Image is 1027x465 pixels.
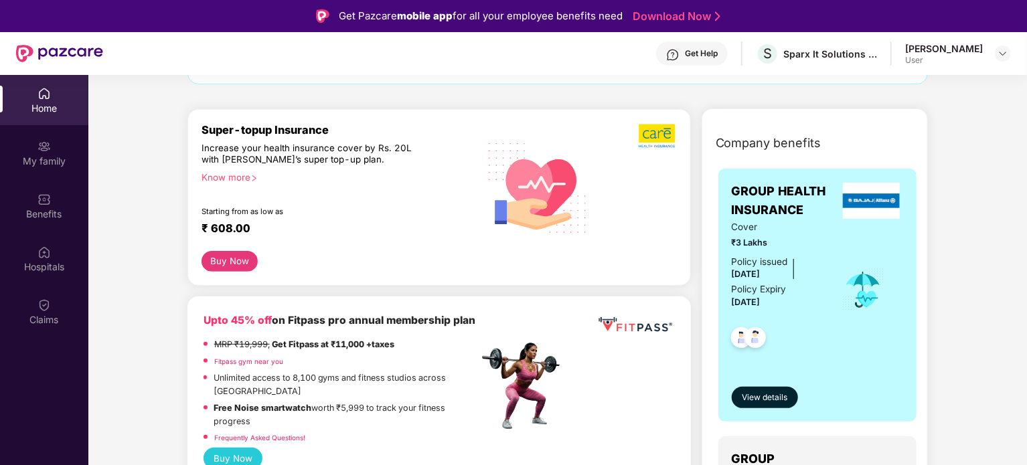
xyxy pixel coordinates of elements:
img: svg+xml;base64,PHN2ZyB4bWxucz0iaHR0cDovL3d3dy53My5vcmcvMjAwMC9zdmciIHhtbG5zOnhsaW5rPSJodHRwOi8vd3... [479,126,598,248]
img: Stroke [715,9,720,23]
strong: mobile app [397,9,453,22]
img: svg+xml;base64,PHN2ZyBpZD0iSGVscC0zMngzMiIgeG1sbnM9Imh0dHA6Ly93d3cudzMub3JnLzIwMDAvc3ZnIiB3aWR0aD... [666,48,680,62]
img: New Pazcare Logo [16,45,103,62]
div: Get Pazcare for all your employee benefits need [339,8,623,24]
span: S [763,45,772,62]
p: Unlimited access to 8,100 gyms and fitness studios across [GEOGRAPHIC_DATA] [214,371,479,398]
span: right [250,175,258,182]
a: Download Now [633,9,716,23]
span: [DATE] [732,297,761,307]
img: insurerLogo [843,183,900,219]
img: svg+xml;base64,PHN2ZyB4bWxucz0iaHR0cDovL3d3dy53My5vcmcvMjAwMC9zdmciIHdpZHRoPSI0OC45NDMiIGhlaWdodD... [725,323,758,356]
div: [PERSON_NAME] [905,42,983,55]
div: Policy issued [732,255,788,269]
span: Cover [732,220,823,234]
b: on Fitpass pro annual membership plan [204,314,475,327]
p: worth ₹5,999 to track your fitness progress [214,401,479,428]
img: svg+xml;base64,PHN2ZyBpZD0iSG9tZSIgeG1sbnM9Imh0dHA6Ly93d3cudzMub3JnLzIwMDAvc3ZnIiB3aWR0aD0iMjAiIG... [37,87,51,100]
div: Super-topup Insurance [202,123,479,136]
img: fppp.png [596,312,674,337]
a: Fitpass gym near you [214,357,283,365]
div: Get Help [685,48,718,59]
img: Logo [316,9,329,23]
strong: Get Fitpass at ₹11,000 +taxes [272,339,394,349]
div: Know more [202,172,471,181]
span: Company benefits [716,134,821,153]
img: svg+xml;base64,PHN2ZyB3aWR0aD0iMjAiIGhlaWdodD0iMjAiIHZpZXdCb3g9IjAgMCAyMCAyMCIgZmlsbD0ibm9uZSIgeG... [37,140,51,153]
img: svg+xml;base64,PHN2ZyBpZD0iQmVuZWZpdHMiIHhtbG5zPSJodHRwOi8vd3d3LnczLm9yZy8yMDAwL3N2ZyIgd2lkdGg9Ij... [37,193,51,206]
span: GROUP HEALTH INSURANCE [732,182,840,220]
span: [DATE] [732,269,761,279]
img: svg+xml;base64,PHN2ZyBpZD0iSG9zcGl0YWxzIiB4bWxucz0iaHR0cDovL3d3dy53My5vcmcvMjAwMC9zdmciIHdpZHRoPS... [37,246,51,259]
span: ₹3 Lakhs [732,236,823,250]
img: icon [842,268,885,312]
a: Frequently Asked Questions! [214,434,305,442]
div: Sparx It Solutions Private Limited [783,48,877,60]
button: View details [732,387,798,408]
strong: Free Noise smartwatch [214,403,312,413]
div: Policy Expiry [732,282,787,296]
img: svg+xml;base64,PHN2ZyB4bWxucz0iaHR0cDovL3d3dy53My5vcmcvMjAwMC9zdmciIHdpZHRoPSI0OC45NDMiIGhlaWdodD... [739,323,772,356]
img: svg+xml;base64,PHN2ZyBpZD0iRHJvcGRvd24tMzJ4MzIiIHhtbG5zPSJodHRwOi8vd3d3LnczLm9yZy8yMDAwL3N2ZyIgd2... [998,48,1008,59]
div: Starting from as low as [202,207,422,216]
img: fpp.png [478,339,572,433]
div: Increase your health insurance cover by Rs. 20L with [PERSON_NAME]’s super top-up plan. [202,143,421,167]
button: Buy Now [202,251,258,272]
img: b5dec4f62d2307b9de63beb79f102df3.png [639,123,677,149]
div: ₹ 608.00 [202,221,465,238]
div: User [905,55,983,66]
span: View details [742,391,787,404]
b: Upto 45% off [204,314,272,327]
del: MRP ₹19,999, [214,339,270,349]
img: svg+xml;base64,PHN2ZyBpZD0iQ2xhaW0iIHhtbG5zPSJodHRwOi8vd3d3LnczLm9yZy8yMDAwL3N2ZyIgd2lkdGg9IjIwIi... [37,298,51,312]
